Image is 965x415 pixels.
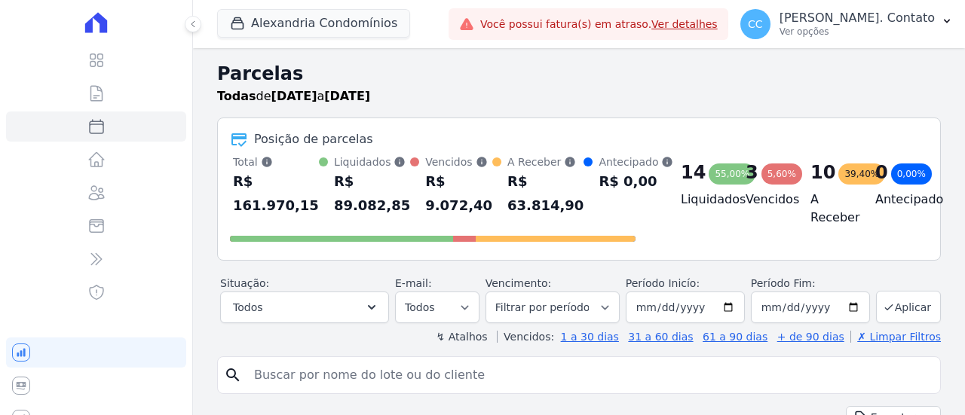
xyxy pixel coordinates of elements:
p: Ver opções [780,26,935,38]
div: R$ 9.072,40 [425,169,492,218]
div: A Receber [507,154,584,169]
button: CC [PERSON_NAME]. Contato Ver opções [728,3,965,45]
label: Período Fim: [751,276,870,291]
label: Vencimento: [486,277,551,289]
strong: [DATE] [271,89,317,103]
div: R$ 0,00 [599,169,673,194]
button: Alexandria Condomínios [217,9,410,38]
span: CC [748,19,763,29]
h2: Parcelas [217,60,941,87]
label: Situação: [220,277,269,289]
div: Antecipado [599,154,673,169]
a: Ver detalhes [651,18,718,30]
a: 1 a 30 dias [561,331,619,343]
a: ✗ Limpar Filtros [850,331,941,343]
a: + de 90 dias [777,331,844,343]
div: Total [233,154,319,169]
div: Liquidados [334,154,410,169]
div: 14 [681,160,706,185]
h4: Vencidos [746,191,786,209]
label: Período Inicío: [626,277,700,289]
label: ↯ Atalhos [436,331,487,343]
div: 55,00% [709,163,755,185]
i: search [224,366,242,384]
span: Todos [233,298,262,316]
button: Aplicar [876,291,941,323]
label: Vencidos: [497,331,554,343]
button: Todos [220,291,389,323]
h4: Liquidados [681,191,721,209]
div: 5,60% [761,163,802,185]
div: R$ 161.970,15 [233,169,319,218]
div: R$ 89.082,85 [334,169,410,218]
div: 3 [746,160,758,185]
h4: A Receber [810,191,851,227]
strong: [DATE] [324,89,370,103]
p: [PERSON_NAME]. Contato [780,11,935,26]
span: Você possui fatura(s) em atraso. [480,17,718,32]
div: 10 [810,160,835,185]
p: de a [217,87,370,105]
div: R$ 63.814,90 [507,169,584,218]
div: Posição de parcelas [254,130,373,148]
div: Vencidos [425,154,492,169]
div: 0,00% [891,163,932,185]
label: E-mail: [395,277,432,289]
div: 39,40% [838,163,885,185]
a: 61 a 90 dias [703,331,767,343]
div: 0 [875,160,888,185]
input: Buscar por nome do lote ou do cliente [245,360,934,390]
strong: Todas [217,89,256,103]
a: 31 a 60 dias [628,331,693,343]
h4: Antecipado [875,191,916,209]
